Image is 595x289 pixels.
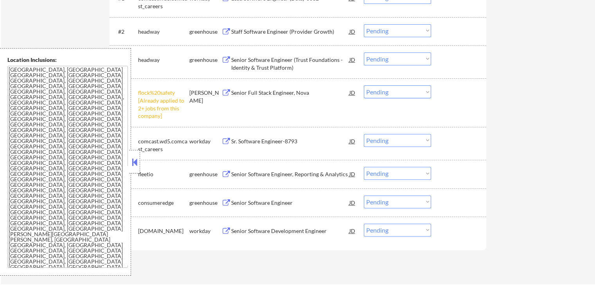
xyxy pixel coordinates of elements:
div: JD [349,24,356,38]
div: Senior Full Stack Engineer, Nova [231,89,349,97]
div: JD [349,52,356,67]
div: Location Inclusions: [7,56,128,64]
div: JD [349,167,356,181]
div: Senior Software Engineer [231,199,349,207]
div: greenhouse [189,199,221,207]
div: JD [349,85,356,99]
div: JD [349,195,356,210]
div: JD [349,134,356,148]
div: [DOMAIN_NAME] [138,227,189,235]
div: fleetio [138,170,189,178]
div: Staff Software Engineer (Provider Growth) [231,28,349,36]
div: Sr. Software Engineer-8793 [231,137,349,145]
div: Senior Software Engineer, Reporting & Analytics [231,170,349,178]
div: comcast.wd5.comcast_careers [138,137,189,153]
div: Senior Software Engineer (Trust Foundations - Identity & Trust Platform) [231,56,349,71]
div: headway [138,28,189,36]
div: workday [189,227,221,235]
div: consumeredge [138,199,189,207]
div: #2 [118,28,132,36]
div: flock%20safety [Already applied to 2+ jobs from this company] [138,89,189,119]
div: greenhouse [189,28,221,36]
div: workday [189,137,221,145]
div: Senior Software Development Engineer [231,227,349,235]
div: [PERSON_NAME] [189,89,221,104]
div: headway [138,56,189,64]
div: JD [349,224,356,238]
div: greenhouse [189,170,221,178]
div: greenhouse [189,56,221,64]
